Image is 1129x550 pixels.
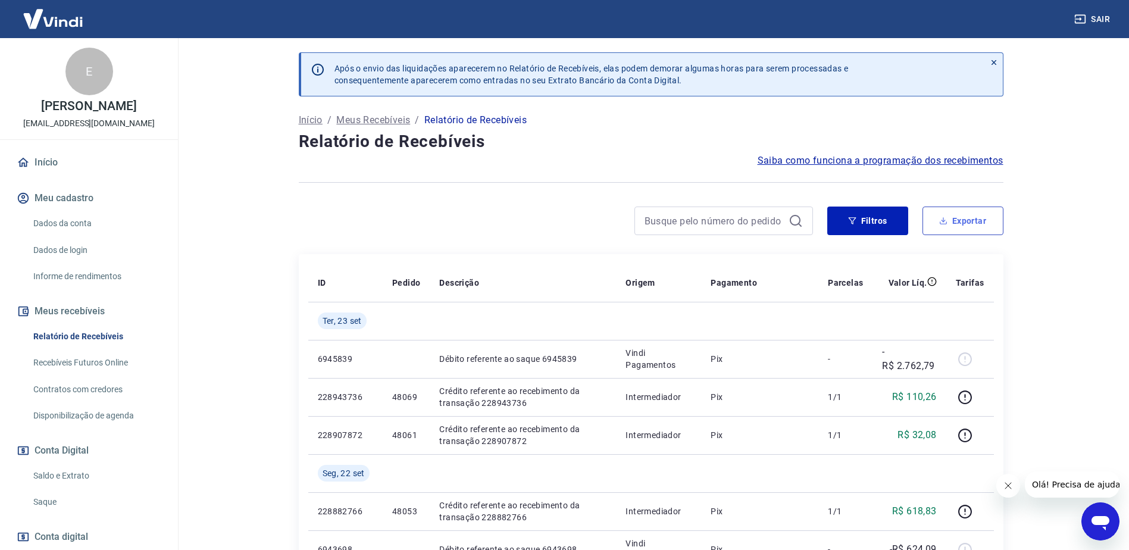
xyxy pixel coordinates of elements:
a: Saque [29,490,164,514]
button: Meus recebíveis [14,298,164,324]
p: R$ 110,26 [892,390,937,404]
h4: Relatório de Recebíveis [299,130,1003,154]
p: Vindi Pagamentos [626,347,692,371]
button: Conta Digital [14,437,164,464]
a: Início [14,149,164,176]
a: Saldo e Extrato [29,464,164,488]
p: Pedido [392,277,420,289]
a: Informe de rendimentos [29,264,164,289]
p: / [327,113,331,127]
iframe: Botão para abrir a janela de mensagens [1081,502,1119,540]
span: Ter, 23 set [323,315,362,327]
a: Relatório de Recebíveis [29,324,164,349]
p: Intermediador [626,505,692,517]
p: Intermediador [626,429,692,441]
p: Origem [626,277,655,289]
p: Pix [711,505,809,517]
a: Dados de login [29,238,164,262]
p: 48061 [392,429,420,441]
a: Saiba como funciona a programação dos recebimentos [758,154,1003,168]
p: [PERSON_NAME] [41,100,136,112]
iframe: Mensagem da empresa [1025,471,1119,498]
p: Pix [711,353,809,365]
span: Conta digital [35,529,88,545]
button: Meu cadastro [14,185,164,211]
p: 1/1 [828,505,863,517]
img: Vindi [14,1,92,37]
p: Pix [711,429,809,441]
p: Parcelas [828,277,863,289]
p: 228882766 [318,505,373,517]
button: Exportar [922,207,1003,235]
p: Débito referente ao saque 6945839 [439,353,606,365]
p: Tarifas [956,277,984,289]
a: Contratos com credores [29,377,164,402]
p: 48053 [392,505,420,517]
a: Conta digital [14,524,164,550]
p: Relatório de Recebíveis [424,113,527,127]
p: 1/1 [828,391,863,403]
p: 228907872 [318,429,373,441]
button: Sair [1072,8,1115,30]
p: -R$ 2.762,79 [882,345,936,373]
input: Busque pelo número do pedido [645,212,784,230]
p: Pagamento [711,277,757,289]
p: / [415,113,419,127]
a: Dados da conta [29,211,164,236]
p: Crédito referente ao recebimento da transação 228907872 [439,423,606,447]
button: Filtros [827,207,908,235]
p: [EMAIL_ADDRESS][DOMAIN_NAME] [23,117,155,130]
p: Após o envio das liquidações aparecerem no Relatório de Recebíveis, elas podem demorar algumas ho... [334,62,849,86]
p: Intermediador [626,391,692,403]
iframe: Fechar mensagem [996,474,1020,498]
p: 228943736 [318,391,373,403]
p: Crédito referente ao recebimento da transação 228882766 [439,499,606,523]
p: Crédito referente ao recebimento da transação 228943736 [439,385,606,409]
p: Descrição [439,277,479,289]
p: ID [318,277,326,289]
p: 1/1 [828,429,863,441]
p: R$ 618,83 [892,504,937,518]
p: Pix [711,391,809,403]
p: 48069 [392,391,420,403]
span: Olá! Precisa de ajuda? [7,8,100,18]
a: Início [299,113,323,127]
a: Recebíveis Futuros Online [29,351,164,375]
div: E [65,48,113,95]
p: R$ 32,08 [897,428,936,442]
span: Seg, 22 set [323,467,365,479]
a: Meus Recebíveis [336,113,410,127]
p: Valor Líq. [889,277,927,289]
a: Disponibilização de agenda [29,404,164,428]
p: 6945839 [318,353,373,365]
p: - [828,353,863,365]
